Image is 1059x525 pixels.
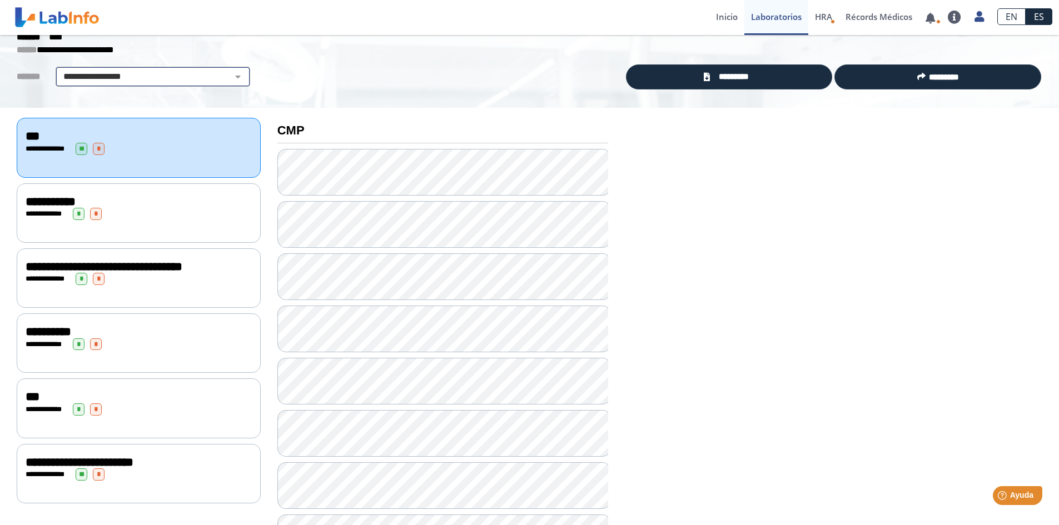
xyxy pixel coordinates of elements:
a: EN [997,8,1026,25]
b: CMP [277,123,305,137]
span: HRA [815,11,832,22]
iframe: Help widget launcher [960,482,1047,513]
a: ES [1026,8,1052,25]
